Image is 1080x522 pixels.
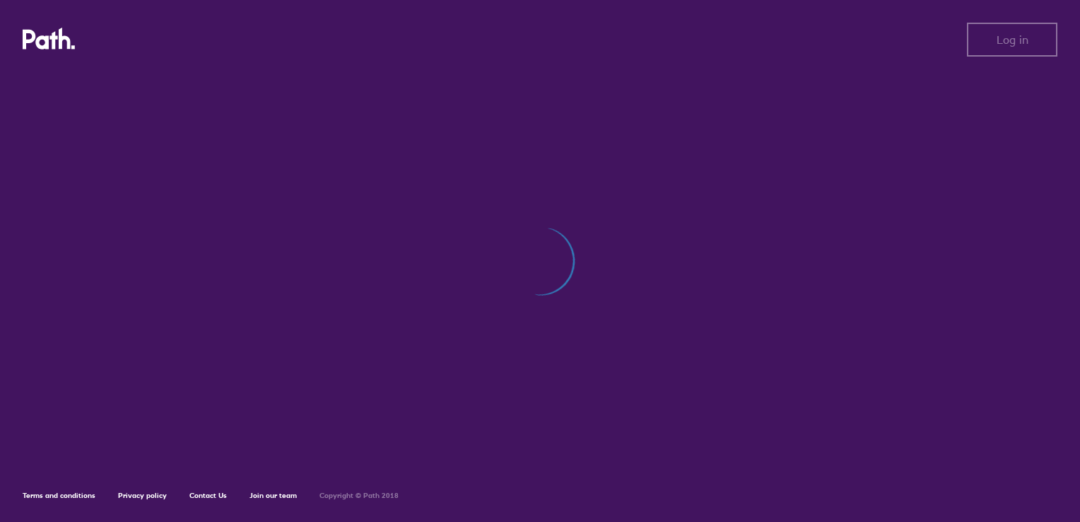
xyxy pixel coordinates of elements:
[997,33,1028,46] span: Log in
[319,492,399,500] h6: Copyright © Path 2018
[250,491,297,500] a: Join our team
[23,491,95,500] a: Terms and conditions
[967,23,1057,57] button: Log in
[118,491,167,500] a: Privacy policy
[189,491,227,500] a: Contact Us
